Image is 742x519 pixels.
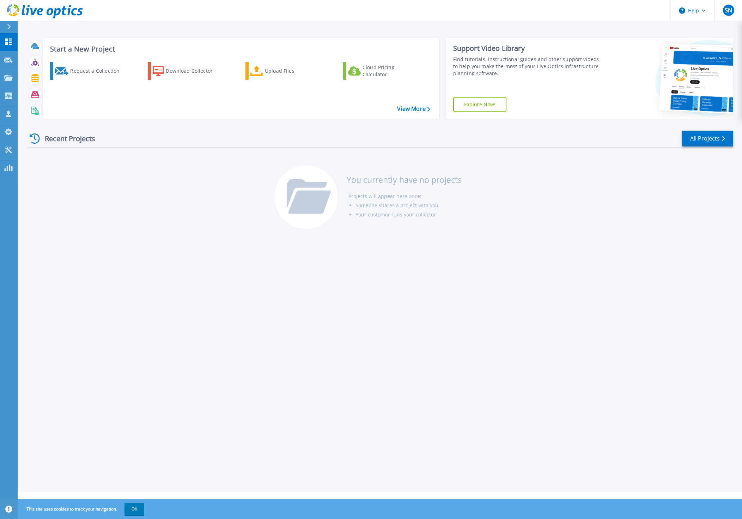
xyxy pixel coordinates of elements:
a: Download Collector [148,62,226,80]
div: Recent Projects [27,130,105,147]
div: Download Collector [166,64,222,78]
h3: You currently have no projects [347,176,462,184]
li: Your customer runs your collector [355,210,462,219]
span: SN [725,7,732,13]
a: Explore Now! [453,97,507,112]
a: Upload Files [245,62,324,80]
div: Request a Collection [70,64,127,78]
h3: Start a New Project [50,45,430,53]
div: Cloud Pricing Calculator [363,64,419,78]
a: All Projects [682,131,733,147]
li: Projects will appear here once: [348,192,462,201]
a: View More [397,106,430,112]
span: This site uses cookies to track your navigation. [19,503,144,515]
div: Support Video Library [453,44,600,53]
a: Cloud Pricing Calculator [343,62,422,80]
div: Find tutorials, instructional guides and other support videos to help you make the most of your L... [453,56,600,77]
div: Upload Files [265,64,321,78]
li: Someone shares a project with you [355,201,462,210]
a: Request a Collection [50,62,129,80]
button: OK [124,503,144,515]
